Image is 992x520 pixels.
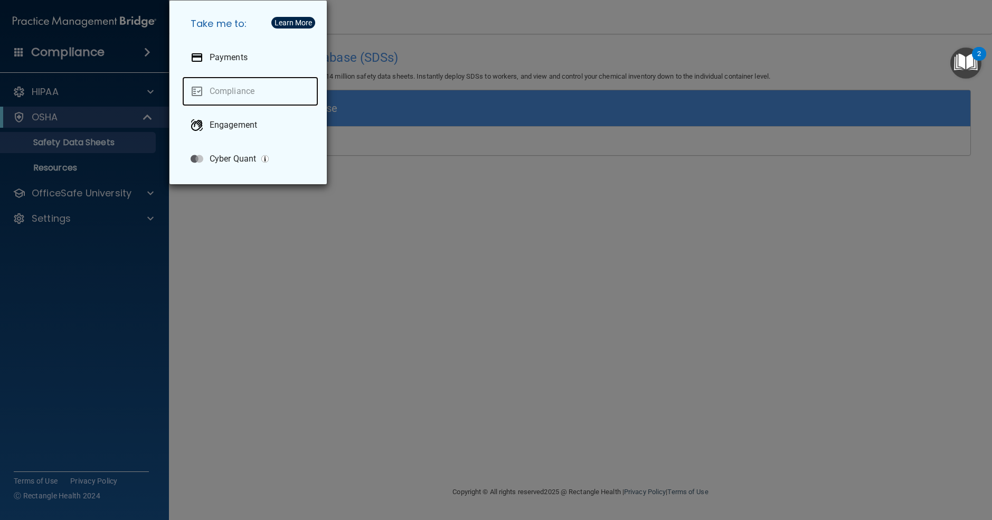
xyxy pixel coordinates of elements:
p: Cyber Quant [210,154,256,164]
a: Engagement [182,110,318,140]
button: Open Resource Center, 2 new notifications [950,48,981,79]
h5: Take me to: [182,9,318,39]
button: Learn More [271,17,315,29]
p: Engagement [210,120,257,130]
p: Payments [210,52,248,63]
a: Cyber Quant [182,144,318,174]
a: Compliance [182,77,318,106]
div: Learn More [275,19,312,26]
div: 2 [977,54,981,68]
a: Payments [182,43,318,72]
